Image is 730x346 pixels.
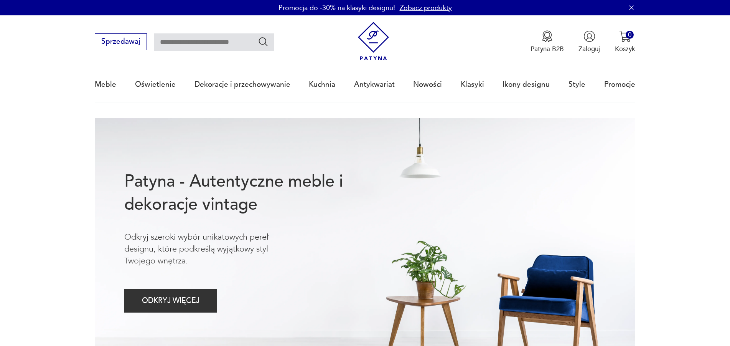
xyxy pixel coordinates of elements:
[135,67,176,102] a: Oświetlenie
[626,31,634,39] div: 0
[124,298,217,305] a: ODKRYJ WIĘCEJ
[194,67,290,102] a: Dekoracje i przechowywanie
[309,67,335,102] a: Kuchnia
[354,22,393,61] img: Patyna - sklep z meblami i dekoracjami vintage
[124,231,299,267] p: Odkryj szeroki wybór unikatowych pereł designu, które podkreślą wyjątkowy styl Twojego wnętrza.
[604,67,635,102] a: Promocje
[354,67,395,102] a: Antykwariat
[278,3,395,13] p: Promocja do -30% na klasyki designu!
[531,30,564,53] button: Patyna B2B
[619,30,631,42] img: Ikona koszyka
[461,67,484,102] a: Klasyki
[578,30,600,53] button: Zaloguj
[413,67,442,102] a: Nowości
[583,30,595,42] img: Ikonka użytkownika
[124,289,217,313] button: ODKRYJ WIĘCEJ
[531,45,564,53] p: Patyna B2B
[124,170,373,216] h1: Patyna - Autentyczne meble i dekoracje vintage
[95,33,147,50] button: Sprzedawaj
[531,30,564,53] a: Ikona medaluPatyna B2B
[503,67,550,102] a: Ikony designu
[258,36,269,47] button: Szukaj
[615,30,635,53] button: 0Koszyk
[541,30,553,42] img: Ikona medalu
[95,39,147,45] a: Sprzedawaj
[578,45,600,53] p: Zaloguj
[569,67,585,102] a: Style
[615,45,635,53] p: Koszyk
[95,67,116,102] a: Meble
[400,3,452,13] a: Zobacz produkty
